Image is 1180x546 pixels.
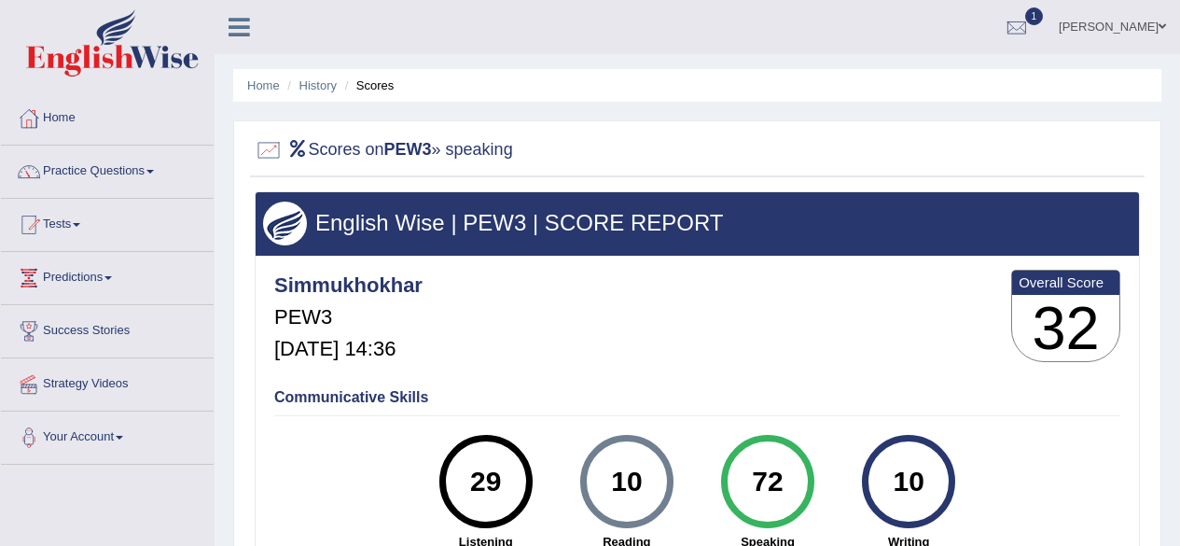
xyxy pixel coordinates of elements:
h3: English Wise | PEW3 | SCORE REPORT [263,211,1131,235]
h4: Communicative Skills [274,389,1120,406]
a: Strategy Videos [1,358,214,405]
div: 29 [451,442,520,521]
a: Tests [1,199,214,245]
a: Practice Questions [1,146,214,192]
a: Predictions [1,252,214,299]
li: Scores [340,77,395,94]
h5: [DATE] 14:36 [274,338,423,360]
h5: PEW3 [274,306,423,329]
b: PEW3 [384,140,432,159]
a: Home [247,78,280,92]
a: History [299,78,337,92]
h2: Scores on » speaking [255,136,513,164]
div: 10 [875,442,943,521]
h4: Simmukhokhar [274,274,423,297]
a: Your Account [1,412,214,458]
div: 10 [592,442,660,521]
h3: 32 [1012,295,1119,362]
span: 1 [1025,7,1044,25]
img: wings.png [263,202,307,245]
a: Success Stories [1,305,214,352]
a: Home [1,92,214,139]
b: Overall Score [1019,274,1113,290]
div: 72 [733,442,801,521]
